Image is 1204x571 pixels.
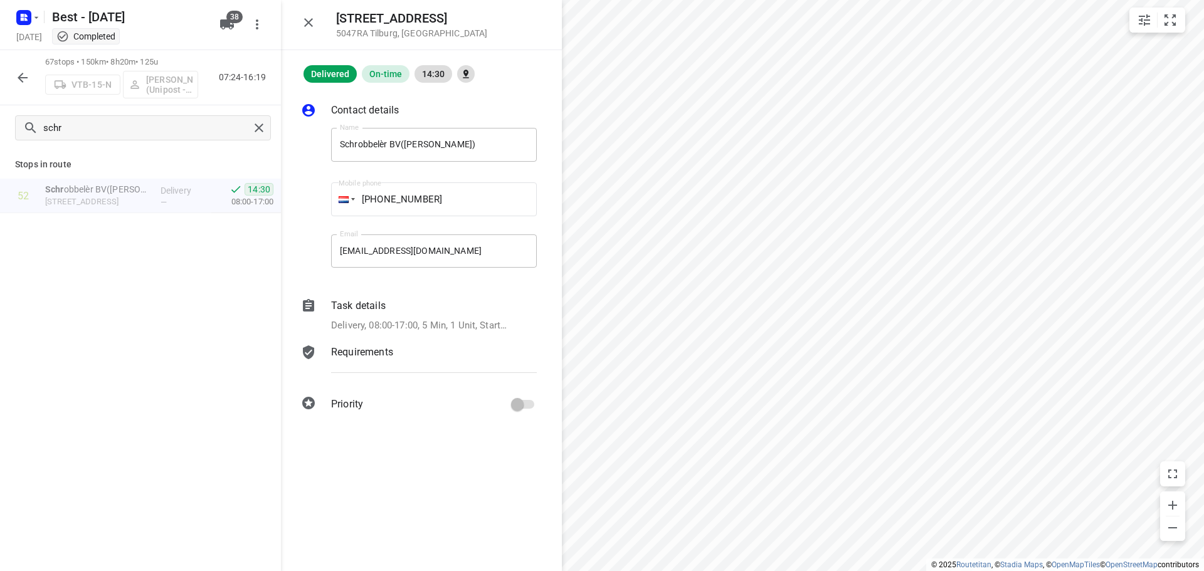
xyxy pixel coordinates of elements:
span: 14:30 [245,183,273,196]
svg: Done [230,183,242,196]
button: 38 [214,12,240,37]
a: Routetitan [956,560,991,569]
p: 08:00-17:00 [211,196,273,208]
h5: [STREET_ADDRESS] [336,11,487,26]
input: 1 (702) 123-4567 [331,182,537,216]
input: Search stops within route [43,118,250,138]
p: Stops in route [15,158,266,171]
div: This project completed. You cannot make any changes to it. [56,30,115,43]
p: 67 stops • 150km • 8h20m • 125u [45,56,198,68]
div: Netherlands: + 31 [331,182,355,216]
p: Task details [331,298,386,313]
button: Close [296,10,321,35]
p: Schrobbelèr BV(Marjolein Hoogstraaten) [45,183,150,196]
li: © 2025 , © , © © contributors [931,560,1199,569]
div: 52 [18,190,29,202]
a: OpenStreetMap [1106,560,1158,569]
span: — [161,197,167,207]
p: 5047RA Tilburg , [GEOGRAPHIC_DATA] [336,28,487,38]
span: 38 [226,11,243,23]
div: Show driver's finish location [457,65,475,83]
div: Task detailsDelivery, 08:00-17:00, 5 Min, 1 Unit, Startdatum: [DATE]. Welkom bij een nieuwe klant... [301,298,537,333]
p: Polluxstraat 29, 5047RA, Tilburg, NL [45,196,150,208]
a: OpenMapTiles [1052,560,1100,569]
button: More [245,12,270,37]
button: Map settings [1132,8,1157,33]
span: Delivered [304,69,357,79]
p: Contact details [331,103,399,118]
p: Delivery, 08:00-17:00, 5 Min, 1 Unit, Startdatum: [DATE]. Welkom bij een nieuwe klant! Fruiteraar... [331,318,510,333]
p: Requirements [331,345,393,360]
b: Schr [45,184,64,194]
span: On-time [362,69,409,79]
p: 07:24-16:19 [219,71,271,84]
span: 14:30 [415,69,452,79]
button: Fit zoom [1158,8,1183,33]
div: Requirements [301,345,537,382]
div: Contact details [301,103,537,120]
p: Delivery [161,184,207,197]
label: Mobile phone [339,180,381,187]
div: small contained button group [1129,8,1185,33]
p: Priority [331,397,363,412]
a: Stadia Maps [1000,560,1043,569]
